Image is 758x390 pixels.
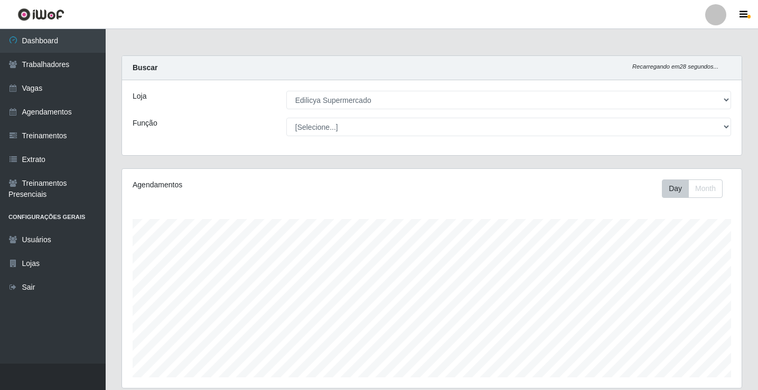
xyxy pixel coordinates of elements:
[632,63,718,70] i: Recarregando em 28 segundos...
[662,179,731,198] div: Toolbar with button groups
[133,118,157,129] label: Função
[662,179,723,198] div: First group
[17,8,64,21] img: CoreUI Logo
[133,91,146,102] label: Loja
[133,179,373,191] div: Agendamentos
[662,179,689,198] button: Day
[133,63,157,72] strong: Buscar
[688,179,723,198] button: Month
